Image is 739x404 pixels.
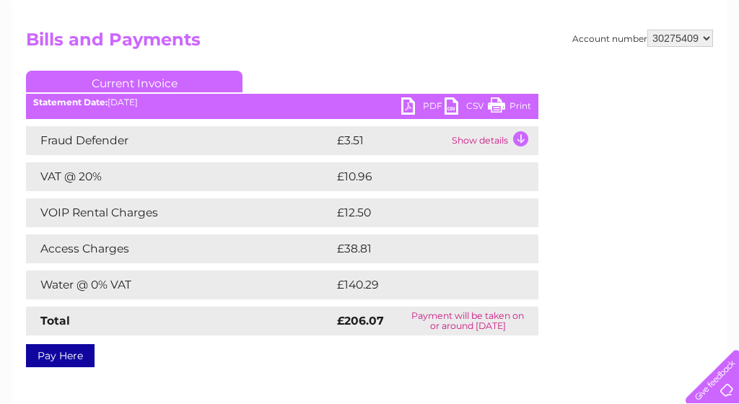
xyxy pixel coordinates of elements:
td: Payment will be taken on or around [DATE] [397,307,538,335]
td: £38.81 [333,234,508,263]
td: £3.51 [333,126,448,155]
td: Water @ 0% VAT [26,271,333,299]
a: Energy [521,61,553,72]
a: PDF [401,97,445,118]
td: Fraud Defender [26,126,333,155]
td: Access Charges [26,234,333,263]
a: Water [485,61,512,72]
a: Blog [613,61,634,72]
a: Print [488,97,531,118]
a: Log out [691,61,725,72]
a: Contact [643,61,678,72]
td: VOIP Rental Charges [26,198,333,227]
img: logo.png [26,38,100,82]
div: Account number [572,30,713,47]
div: Clear Business is a trading name of Verastar Limited (registered in [GEOGRAPHIC_DATA] No. 3667643... [30,8,712,70]
a: 0333 014 3131 [467,7,567,25]
td: £10.96 [333,162,509,191]
b: Statement Date: [33,97,108,107]
strong: Total [40,314,70,328]
a: CSV [445,97,488,118]
a: Pay Here [26,344,95,367]
td: £12.50 [333,198,508,227]
td: VAT @ 20% [26,162,333,191]
td: Show details [448,126,538,155]
td: £140.29 [333,271,512,299]
a: Telecoms [561,61,605,72]
div: [DATE] [26,97,538,107]
strong: £206.07 [337,314,384,328]
a: Current Invoice [26,71,242,92]
h2: Bills and Payments [26,30,713,57]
